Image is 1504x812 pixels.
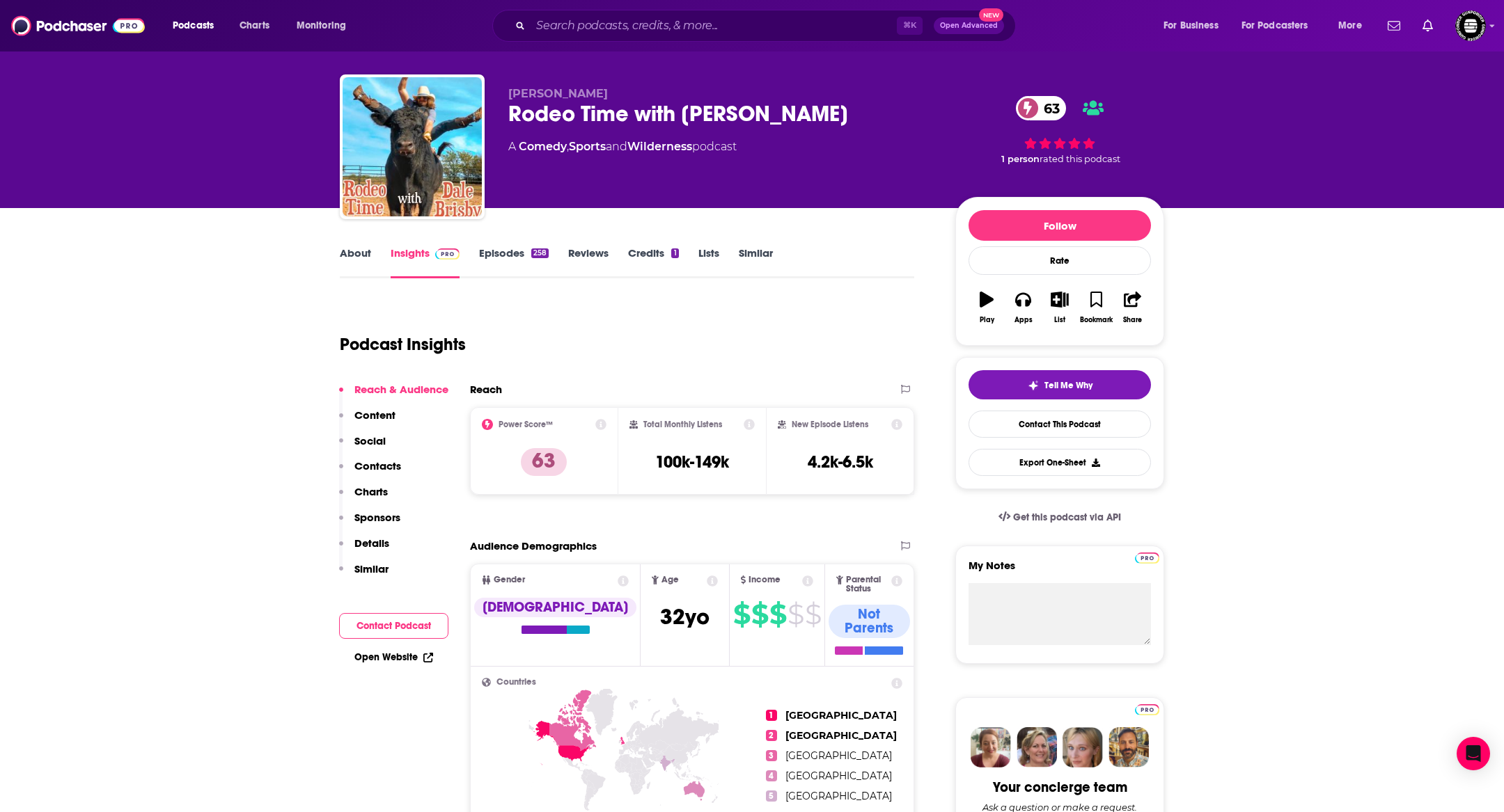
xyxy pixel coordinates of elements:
[531,248,549,258] div: 258
[643,420,722,429] h2: Total Monthly Listens
[354,562,389,575] p: Similar
[1013,511,1121,523] span: Get this podcast via API
[339,511,400,536] button: Sponsors
[979,8,1004,22] span: New
[1063,727,1103,767] img: Jules Profile
[339,562,389,588] button: Similar
[354,651,433,663] a: Open Website
[969,282,1005,333] button: Play
[788,603,804,626] span: $
[660,603,710,630] span: 32 yo
[354,536,389,550] p: Details
[479,246,549,278] a: Episodes258
[1457,737,1490,770] div: Open Intercom Messenger
[661,575,679,584] span: Age
[766,730,777,741] span: 2
[163,15,232,37] button: open menu
[627,140,692,153] a: Wilderness
[1109,727,1149,767] img: Jon Profile
[240,16,269,35] span: Charts
[354,383,448,396] p: Reach & Audience
[287,15,364,37] button: open menu
[1455,10,1486,41] span: Logged in as KarinaSabol
[297,16,346,35] span: Monitoring
[470,539,597,552] h2: Audience Demographics
[1115,282,1151,333] button: Share
[766,790,777,802] span: 5
[568,246,609,278] a: Reviews
[521,448,567,476] p: 63
[993,779,1127,796] div: Your concierge team
[339,459,401,485] button: Contacts
[506,10,1029,42] div: Search podcasts, credits, & more...
[354,485,388,498] p: Charts
[1016,96,1067,120] a: 63
[1054,316,1065,324] div: List
[474,598,636,617] div: [DEMOGRAPHIC_DATA]
[470,383,502,396] h2: Reach
[567,140,569,153] span: ,
[749,575,781,584] span: Income
[435,248,460,260] img: Podchaser Pro
[785,709,897,722] span: [GEOGRAPHIC_DATA]
[1135,552,1159,564] img: Podchaser Pro
[1154,15,1236,37] button: open menu
[1135,702,1159,715] a: Pro website
[785,790,892,802] span: [GEOGRAPHIC_DATA]
[1080,316,1113,324] div: Bookmark
[343,77,482,216] img: Rodeo Time with Dale Brisby
[955,87,1164,173] div: 63 1 personrated this podcast
[340,246,371,278] a: About
[354,408,395,422] p: Content
[785,729,897,742] span: [GEOGRAPHIC_DATA]
[766,750,777,761] span: 3
[733,603,750,626] span: $
[11,13,145,39] img: Podchaser - Follow, Share and Rate Podcasts
[1135,704,1159,715] img: Podchaser Pro
[339,613,448,639] button: Contact Podcast
[769,603,786,626] span: $
[934,17,1004,34] button: Open AdvancedNew
[969,210,1151,241] button: Follow
[751,603,768,626] span: $
[494,575,525,584] span: Gender
[829,605,910,638] div: Not Parents
[1241,16,1308,35] span: For Podcasters
[496,678,536,687] span: Countries
[1078,282,1114,333] button: Bookmark
[391,246,460,278] a: InsightsPodchaser Pro
[628,246,678,278] a: Credits1
[339,408,395,434] button: Content
[897,17,923,35] span: ⌘ K
[1040,154,1120,164] span: rated this podcast
[606,140,627,153] span: and
[173,16,214,35] span: Podcasts
[1338,16,1362,35] span: More
[739,246,773,278] a: Similar
[340,334,466,355] h1: Podcast Insights
[519,140,567,153] a: Comedy
[339,485,388,511] button: Charts
[1135,550,1159,564] a: Pro website
[1455,10,1486,41] img: User Profile
[1044,380,1092,391] span: Tell Me Why
[499,420,553,429] h2: Power Score™
[785,749,892,762] span: [GEOGRAPHIC_DATA]
[785,770,892,782] span: [GEOGRAPHIC_DATA]
[987,500,1132,534] a: Get this podcast via API
[1164,16,1219,35] span: For Business
[671,248,678,258] div: 1
[1455,10,1486,41] button: Show profile menu
[846,575,889,594] span: Parental Status
[508,138,737,155] div: A podcast
[230,15,278,37] a: Charts
[980,316,994,324] div: Play
[339,383,448,408] button: Reach & Audience
[569,140,606,153] a: Sports
[766,770,777,781] span: 4
[655,452,729,472] h3: 100k-149k
[766,710,777,721] span: 1
[508,87,608,100] span: [PERSON_NAME]
[969,370,1151,399] button: tell me why sparkleTell Me Why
